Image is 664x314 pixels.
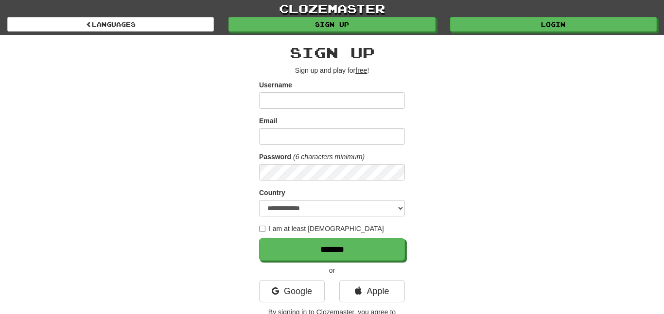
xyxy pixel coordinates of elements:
[259,224,384,233] label: I am at least [DEMOGRAPHIC_DATA]
[259,66,405,75] p: Sign up and play for !
[259,80,292,90] label: Username
[450,17,657,32] a: Login
[259,188,285,198] label: Country
[259,265,405,275] p: or
[259,152,291,162] label: Password
[259,116,277,126] label: Email
[7,17,214,32] a: Languages
[259,45,405,61] h2: Sign up
[228,17,435,32] a: Sign up
[293,153,365,161] em: (6 characters minimum)
[259,280,325,302] a: Google
[339,280,405,302] a: Apple
[355,66,367,74] u: free
[259,226,265,232] input: I am at least [DEMOGRAPHIC_DATA]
